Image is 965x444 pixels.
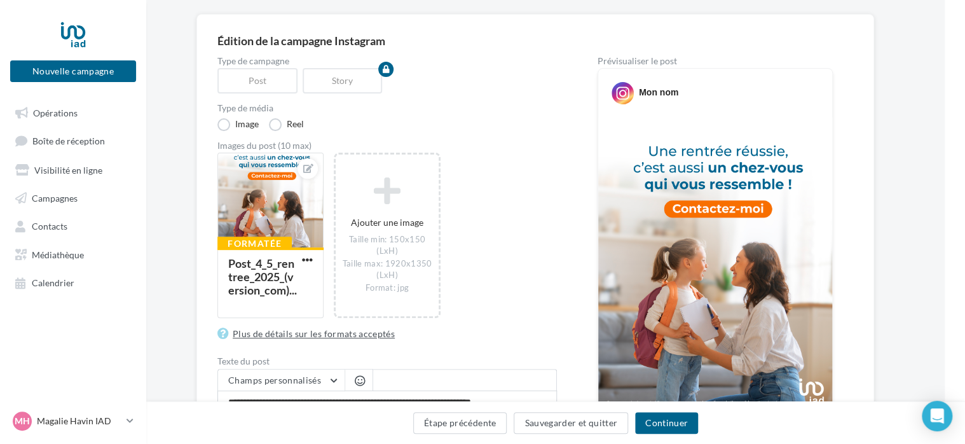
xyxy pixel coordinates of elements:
[32,135,105,146] span: Boîte de réception
[635,412,698,434] button: Continuer
[217,357,557,366] label: Texte du post
[34,164,102,175] span: Visibilité en ligne
[8,128,139,152] a: Boîte de réception
[413,412,507,434] button: Étape précédente
[217,141,557,150] div: Images du post (10 max)
[8,242,139,265] a: Médiathèque
[32,249,84,260] span: Médiathèque
[598,57,833,66] div: Prévisualiser le post
[228,256,297,297] div: Post_4_5_rentree_2025_(version_com)...
[922,401,952,431] div: Open Intercom Messenger
[32,192,78,203] span: Campagnes
[217,326,400,342] a: Plus de détails sur les formats acceptés
[217,57,557,66] label: Type de campagne
[10,60,136,82] button: Nouvelle campagne
[217,237,292,251] div: Formatée
[8,186,139,209] a: Campagnes
[269,118,304,131] label: Reel
[33,107,78,118] span: Opérations
[217,104,557,113] label: Type de média
[15,415,30,427] span: MH
[8,101,139,123] a: Opérations
[8,214,139,237] a: Contacts
[37,415,121,427] p: Magalie Havin IAD
[10,409,136,433] a: MH Magalie Havin IAD
[217,118,259,131] label: Image
[514,412,628,434] button: Sauvegarder et quitter
[32,277,74,288] span: Calendrier
[8,270,139,293] a: Calendrier
[32,221,67,232] span: Contacts
[218,370,345,391] button: Champs personnalisés
[8,158,139,181] a: Visibilité en ligne
[639,86,678,99] div: Mon nom
[228,375,321,385] span: Champs personnalisés
[217,35,853,46] div: Édition de la campagne Instagram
